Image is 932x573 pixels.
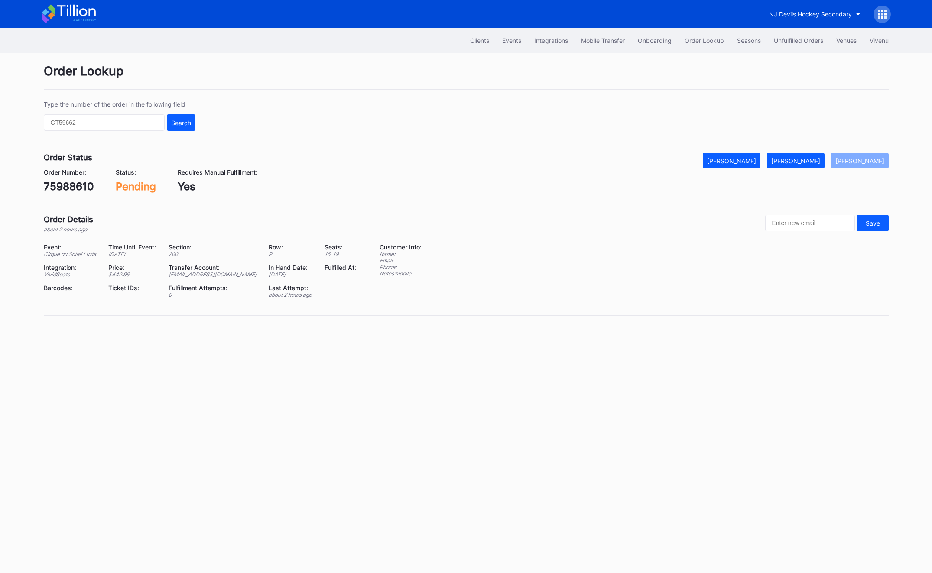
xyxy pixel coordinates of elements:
div: Vivenu [870,37,889,44]
div: Venues [836,37,857,44]
div: Order Lookup [685,37,724,44]
div: Customer Info: [380,243,422,251]
div: Status: [116,168,156,176]
div: Barcodes: [44,284,98,291]
div: Seasons [737,37,761,44]
div: about 2 hours ago [269,291,314,298]
div: Integration: [44,264,98,271]
input: Enter new email [765,215,855,231]
input: GT59662 [44,114,165,131]
div: Unfulfilled Orders [774,37,823,44]
button: Integrations [528,32,575,49]
div: [EMAIL_ADDRESS][DOMAIN_NAME] [169,271,258,278]
div: VividSeats [44,271,98,278]
button: Unfulfilled Orders [767,32,830,49]
div: Type the number of the order in the following field [44,100,195,108]
div: Row: [269,243,314,251]
button: Vivenu [863,32,895,49]
div: Ticket IDs: [108,284,158,291]
button: [PERSON_NAME] [831,153,889,168]
button: Events [496,32,528,49]
div: Requires Manual Fulfillment: [178,168,257,176]
div: Order Details [44,215,93,224]
div: Event: [44,243,98,251]
div: Order Status [44,153,92,162]
div: 200 [169,251,258,257]
div: Onboarding [638,37,672,44]
div: [PERSON_NAME] [771,157,820,165]
div: Transfer Account: [169,264,258,271]
button: Mobile Transfer [575,32,631,49]
div: 75988610 [44,180,94,193]
div: Search [171,119,191,126]
div: [PERSON_NAME] [835,157,884,165]
div: Fulfilled At: [325,264,358,271]
button: Seasons [731,32,767,49]
div: Save [866,220,880,227]
div: Name: [380,251,422,257]
div: $ 442.96 [108,271,158,278]
div: about 2 hours ago [44,226,93,233]
div: Section: [169,243,258,251]
div: Fulfillment Attempts: [169,284,258,291]
button: Venues [830,32,863,49]
div: Cirque du Soleil Luzia [44,251,98,257]
button: [PERSON_NAME] [767,153,825,168]
div: P [269,251,314,257]
div: Events [502,37,521,44]
div: Time Until Event: [108,243,158,251]
div: Price: [108,264,158,271]
div: [DATE] [108,251,158,257]
div: Phone: [380,264,422,270]
button: [PERSON_NAME] [703,153,760,168]
div: Seats: [325,243,358,251]
div: Clients [470,37,489,44]
button: Save [857,215,889,231]
button: Order Lookup [678,32,731,49]
button: Clients [464,32,496,49]
div: 16 - 19 [325,251,358,257]
div: 0 [169,291,258,298]
div: Integrations [534,37,568,44]
div: Yes [178,180,257,193]
button: NJ Devils Hockey Secondary [763,6,867,22]
div: Order Lookup [44,64,889,90]
div: Notes: mobile [380,270,422,277]
div: In Hand Date: [269,264,314,271]
div: Pending [116,180,156,193]
button: Search [167,114,195,131]
div: [DATE] [269,271,314,278]
button: Onboarding [631,32,678,49]
div: Last Attempt: [269,284,314,291]
div: Mobile Transfer [581,37,625,44]
div: NJ Devils Hockey Secondary [769,10,852,18]
div: Email: [380,257,422,264]
div: [PERSON_NAME] [707,157,756,165]
div: Order Number: [44,168,94,176]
